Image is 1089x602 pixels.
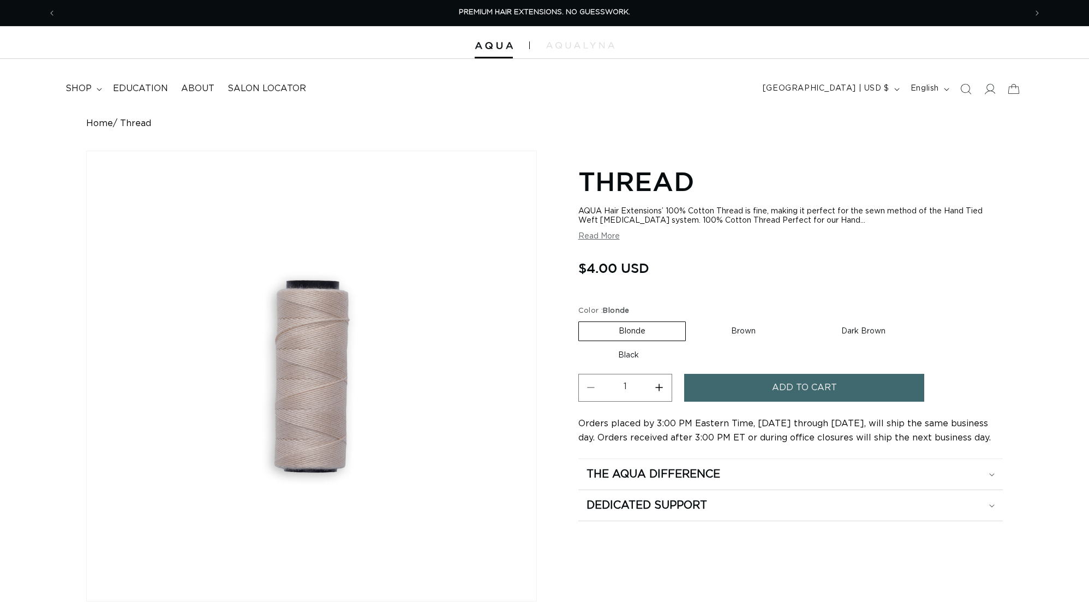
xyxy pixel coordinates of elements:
button: [GEOGRAPHIC_DATA] | USD $ [756,79,904,99]
button: Add to cart [684,374,924,402]
span: [GEOGRAPHIC_DATA] | USD $ [763,83,889,94]
button: Read More [578,232,620,241]
label: Brown [691,322,795,341]
span: shop [65,83,92,94]
legend: Color : [578,306,631,317]
span: Add to cart [772,374,837,402]
span: $4.00 USD [578,258,649,278]
a: Salon Locator [221,76,313,101]
img: Blonde [87,151,536,601]
h2: The Aqua Difference [587,467,720,481]
a: Education [106,76,175,101]
summary: The Aqua Difference [578,459,1003,490]
summary: shop [59,76,106,101]
span: About [181,83,214,94]
span: English [911,83,939,94]
button: Previous announcement [40,3,64,23]
span: Thread [120,118,151,129]
label: Blonde [578,321,686,341]
div: AQUA Hair Extensions’ 100% Cotton Thread is fine, making it perfect for the sewn method of the Ha... [578,207,1003,225]
span: Blonde [603,307,629,314]
label: Dark Brown [801,322,925,341]
summary: Dedicated Support [578,490,1003,521]
h1: Thread [578,164,1003,198]
button: Next announcement [1025,3,1049,23]
span: Education [113,83,168,94]
label: Black [578,346,679,365]
span: PREMIUM HAIR EXTENSIONS. NO GUESSWORK. [459,9,630,16]
a: About [175,76,221,101]
img: Aqua Hair Extensions [475,42,513,50]
h2: Dedicated Support [587,498,707,512]
button: English [904,79,954,99]
summary: Search [954,77,978,101]
nav: breadcrumbs [86,118,1003,129]
img: aqualyna.com [546,42,614,49]
a: Home [86,118,113,129]
span: Salon Locator [228,83,306,94]
span: Orders placed by 3:00 PM Eastern Time, [DATE] through [DATE], will ship the same business day. Or... [578,419,991,442]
